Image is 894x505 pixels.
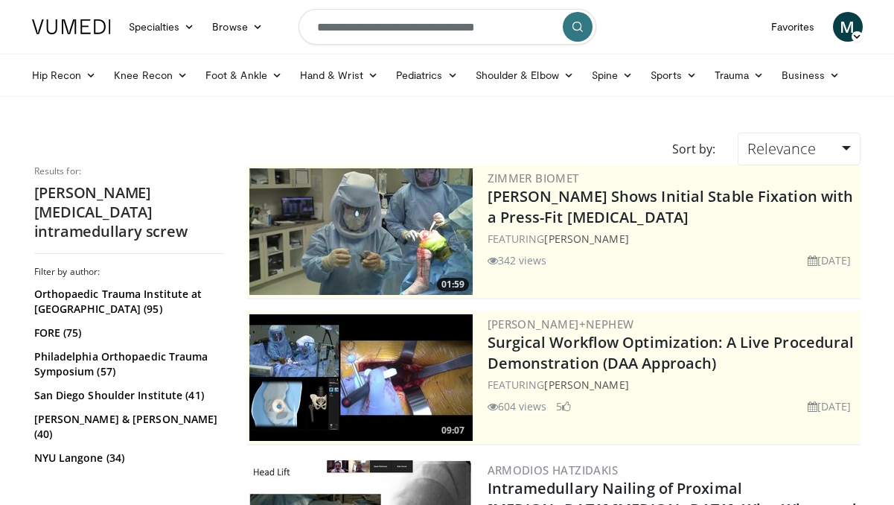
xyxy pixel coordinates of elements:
[291,60,387,90] a: Hand & Wrist
[34,165,224,177] p: Results for:
[467,60,583,90] a: Shoulder & Elbow
[203,12,272,42] a: Browse
[249,168,473,295] a: 01:59
[105,60,197,90] a: Knee Recon
[773,60,849,90] a: Business
[488,332,855,373] a: Surgical Workflow Optimization: A Live Procedural Demonstration (DAA Approach)
[583,60,642,90] a: Spine
[387,60,467,90] a: Pediatrics
[120,12,204,42] a: Specialties
[738,133,860,165] a: Relevance
[437,278,469,291] span: 01:59
[34,287,220,317] a: Orthopaedic Trauma Institute at [GEOGRAPHIC_DATA] (95)
[488,171,579,185] a: Zimmer Biomet
[34,183,224,241] h2: [PERSON_NAME][MEDICAL_DATA] intramedullary screw
[298,9,596,45] input: Search topics, interventions
[437,424,469,437] span: 09:07
[706,60,773,90] a: Trauma
[488,317,634,331] a: [PERSON_NAME]+Nephew
[488,231,858,247] div: FEATURING
[488,463,619,477] a: Armodios Hatzidakis
[34,412,220,442] a: [PERSON_NAME] & [PERSON_NAME] (40)
[556,398,571,414] li: 5
[544,232,628,246] a: [PERSON_NAME]
[249,168,473,295] img: 6bc46ad6-b634-4876-a934-24d4e08d5fac.300x170_q85_crop-smart_upscale.jpg
[488,398,547,414] li: 604 views
[249,314,473,441] a: 09:07
[34,325,220,340] a: FORE (75)
[661,133,727,165] div: Sort by:
[833,12,863,42] a: M
[544,378,628,392] a: [PERSON_NAME]
[488,377,858,393] div: FEATURING
[808,252,852,268] li: [DATE]
[488,252,547,268] li: 342 views
[34,474,220,489] a: Stryker . (32)
[34,349,220,379] a: Philadelphia Orthopaedic Trauma Symposium (57)
[34,388,220,403] a: San Diego Shoulder Institute (41)
[488,186,854,227] a: [PERSON_NAME] Shows Initial Stable Fixation with a Press-Fit [MEDICAL_DATA]
[34,451,220,466] a: NYU Langone (34)
[762,12,824,42] a: Favorites
[34,266,224,278] h3: Filter by author:
[32,19,111,34] img: VuMedi Logo
[642,60,706,90] a: Sports
[249,314,473,441] img: bcfc90b5-8c69-4b20-afee-af4c0acaf118.300x170_q85_crop-smart_upscale.jpg
[23,60,106,90] a: Hip Recon
[197,60,291,90] a: Foot & Ankle
[808,398,852,414] li: [DATE]
[747,139,816,159] span: Relevance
